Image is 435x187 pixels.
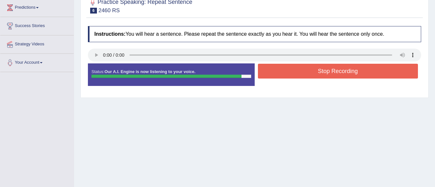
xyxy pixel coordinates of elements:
b: Instructions: [94,31,126,37]
div: Status: [88,63,255,86]
button: Stop Recording [258,64,418,79]
small: 2460 RS [99,7,120,14]
span: 6 [90,8,97,14]
a: Strategy Videos [0,35,74,51]
strong: Our A.I. Engine is now listening to your voice. [104,69,195,74]
h4: You will hear a sentence. Please repeat the sentence exactly as you hear it. You will hear the se... [88,26,421,42]
a: Success Stories [0,17,74,33]
a: Your Account [0,54,74,70]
